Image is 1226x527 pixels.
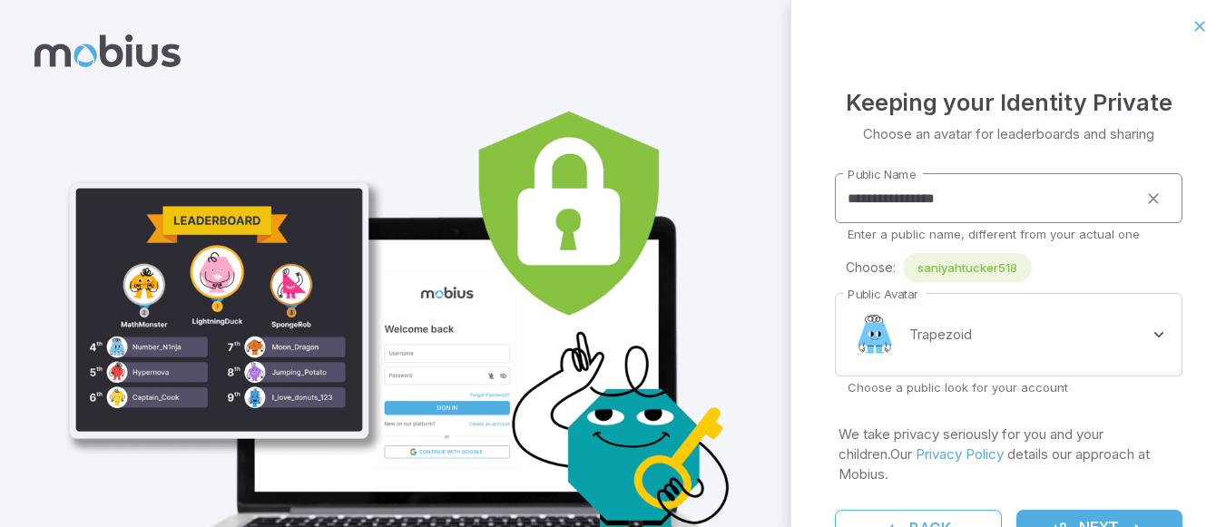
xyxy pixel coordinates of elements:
[846,253,1182,282] div: Choose:
[848,307,902,362] img: trapezoid.svg
[909,325,972,345] p: Trapezoid
[839,425,1179,484] p: We take privacy seriously for you and your children. Our details our approach at Mobius.
[848,226,1170,242] p: Enter a public name, different from your actual one
[863,124,1154,144] p: Choose an avatar for leaderboards and sharing
[846,84,1172,121] h4: Keeping your Identity Private
[916,445,1004,463] a: Privacy Policy
[903,253,1032,282] div: saniyahtucker518
[848,379,1170,395] p: Choose a public look for your account
[848,166,916,183] label: Public Name
[1137,182,1170,215] button: clear
[903,259,1032,277] span: saniyahtucker518
[848,286,917,303] label: Public Avatar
